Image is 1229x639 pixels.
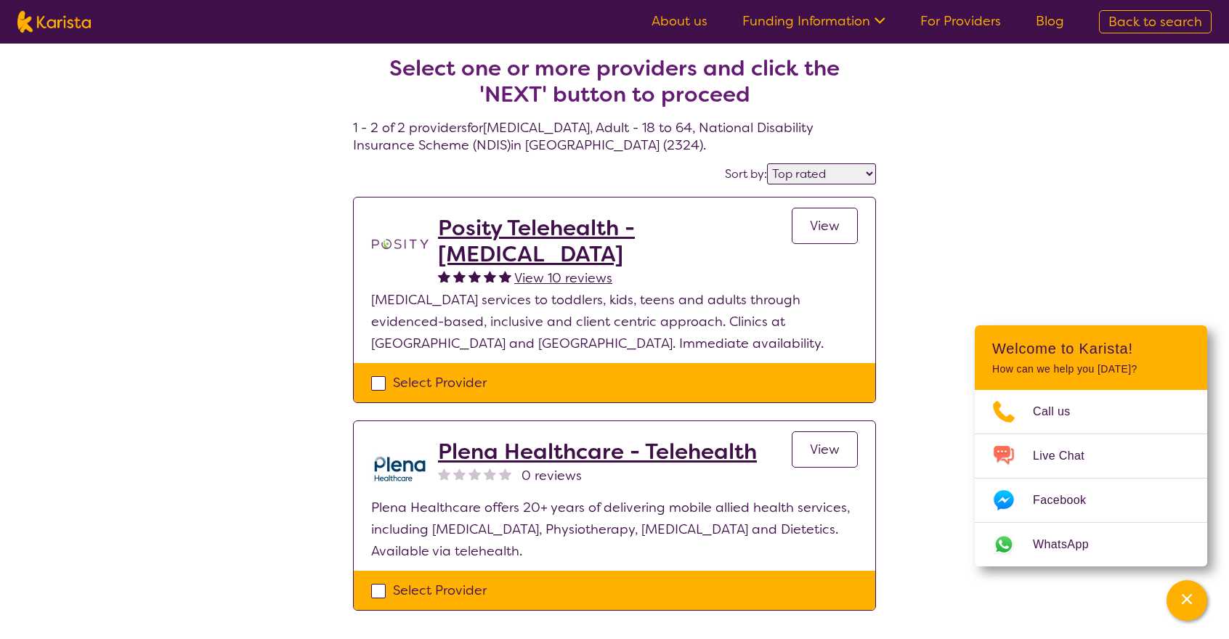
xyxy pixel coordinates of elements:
span: View 10 reviews [514,269,612,287]
span: WhatsApp [1033,534,1106,555]
a: Blog [1036,12,1064,30]
p: [MEDICAL_DATA] services to toddlers, kids, teens and adults through evidenced-based, inclusive an... [371,289,858,354]
span: Call us [1033,401,1088,423]
a: View [792,431,858,468]
span: View [810,217,840,235]
img: qwv9egg5taowukv2xnze.png [371,439,429,497]
a: View [792,208,858,244]
button: Channel Menu [1167,580,1207,621]
label: Sort by: [725,166,767,182]
img: Karista logo [17,11,91,33]
a: Web link opens in a new tab. [975,523,1207,566]
img: nonereviewstar [484,468,496,480]
img: fullstar [484,270,496,282]
a: Plena Healthcare - Telehealth [438,439,757,465]
img: fullstar [438,270,450,282]
img: t1bslo80pcylnzwjhndq.png [371,215,429,273]
span: Live Chat [1033,445,1102,467]
p: Plena Healthcare offers 20+ years of delivering mobile allied health services, including [MEDICAL... [371,497,858,562]
img: nonereviewstar [499,468,511,480]
span: Facebook [1033,489,1103,511]
img: fullstar [469,270,481,282]
img: nonereviewstar [438,468,450,480]
a: About us [652,12,707,30]
ul: Choose channel [975,390,1207,566]
a: Funding Information [742,12,885,30]
img: fullstar [453,270,466,282]
a: Back to search [1099,10,1212,33]
span: 0 reviews [522,465,582,487]
img: nonereviewstar [469,468,481,480]
h4: 1 - 2 of 2 providers for [MEDICAL_DATA] , Adult - 18 to 64 , National Disability Insurance Scheme... [353,20,876,154]
a: Posity Telehealth - [MEDICAL_DATA] [438,215,792,267]
div: Channel Menu [975,325,1207,566]
span: Back to search [1108,13,1202,30]
p: How can we help you [DATE]? [992,363,1190,375]
img: fullstar [499,270,511,282]
a: For Providers [920,12,1001,30]
a: View 10 reviews [514,267,612,289]
img: nonereviewstar [453,468,466,480]
h2: Welcome to Karista! [992,340,1190,357]
h2: Select one or more providers and click the 'NEXT' button to proceed [370,55,859,107]
span: View [810,441,840,458]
